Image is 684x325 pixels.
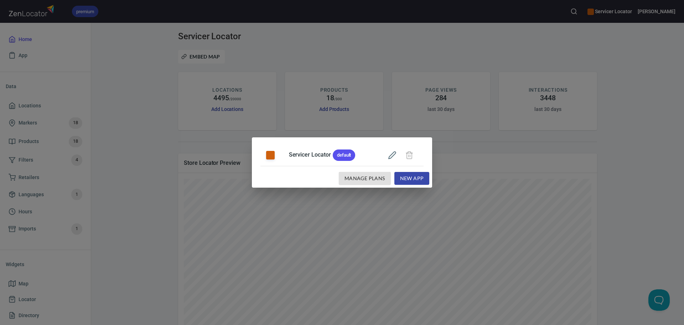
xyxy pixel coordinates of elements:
button: color-CE600E [266,151,275,159]
button: New App [394,172,430,185]
span: Manage Plans [344,174,385,183]
span: default [333,152,356,158]
span: New App [400,174,424,183]
button: Manage Plans [339,172,391,185]
h5: Servicer Locator [289,149,356,161]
